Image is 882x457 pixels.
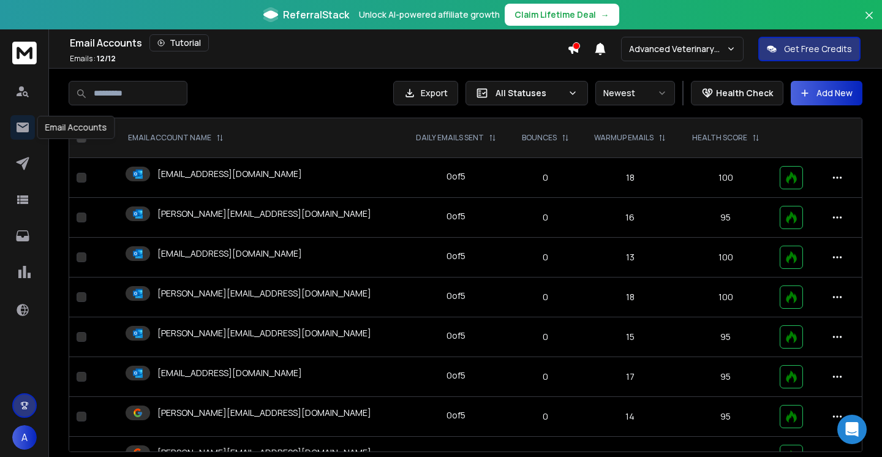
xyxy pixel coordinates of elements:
[416,133,484,143] p: DAILY EMAILS SENT
[447,170,466,183] div: 0 of 5
[581,278,679,317] td: 18
[447,210,466,222] div: 0 of 5
[12,425,37,450] button: A
[517,172,574,184] p: 0
[128,133,224,143] div: EMAIL ACCOUNT NAME
[679,357,772,397] td: 95
[157,327,371,339] p: [PERSON_NAME][EMAIL_ADDRESS][DOMAIN_NAME]
[37,116,115,139] div: Email Accounts
[157,407,371,419] p: [PERSON_NAME][EMAIL_ADDRESS][DOMAIN_NAME]
[679,238,772,278] td: 100
[692,133,747,143] p: HEALTH SCORE
[601,9,609,21] span: →
[784,43,852,55] p: Get Free Credits
[393,81,458,105] button: Export
[447,250,466,262] div: 0 of 5
[496,87,563,99] p: All Statuses
[517,331,574,343] p: 0
[517,371,574,383] p: 0
[629,43,726,55] p: Advanced Veterinary Nutrition
[505,4,619,26] button: Claim Lifetime Deal→
[716,87,773,99] p: Health Check
[157,367,302,379] p: [EMAIL_ADDRESS][DOMAIN_NAME]
[861,7,877,37] button: Close banner
[581,397,679,437] td: 14
[70,54,116,64] p: Emails :
[594,133,654,143] p: WARMUP EMAILS
[157,287,371,300] p: [PERSON_NAME][EMAIL_ADDRESS][DOMAIN_NAME]
[517,211,574,224] p: 0
[581,158,679,198] td: 18
[679,198,772,238] td: 95
[581,317,679,357] td: 15
[581,357,679,397] td: 17
[149,34,209,51] button: Tutorial
[581,198,679,238] td: 16
[517,410,574,423] p: 0
[447,330,466,342] div: 0 of 5
[837,415,867,444] div: Open Intercom Messenger
[157,208,371,220] p: [PERSON_NAME][EMAIL_ADDRESS][DOMAIN_NAME]
[679,317,772,357] td: 95
[70,34,567,51] div: Email Accounts
[679,278,772,317] td: 100
[447,409,466,421] div: 0 of 5
[517,291,574,303] p: 0
[691,81,783,105] button: Health Check
[447,290,466,302] div: 0 of 5
[157,247,302,260] p: [EMAIL_ADDRESS][DOMAIN_NAME]
[517,251,574,263] p: 0
[447,369,466,382] div: 0 of 5
[595,81,675,105] button: Newest
[283,7,349,22] span: ReferralStack
[97,53,116,64] span: 12 / 12
[581,238,679,278] td: 13
[157,168,302,180] p: [EMAIL_ADDRESS][DOMAIN_NAME]
[359,9,500,21] p: Unlock AI-powered affiliate growth
[758,37,861,61] button: Get Free Credits
[791,81,862,105] button: Add New
[679,158,772,198] td: 100
[679,397,772,437] td: 95
[522,133,557,143] p: BOUNCES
